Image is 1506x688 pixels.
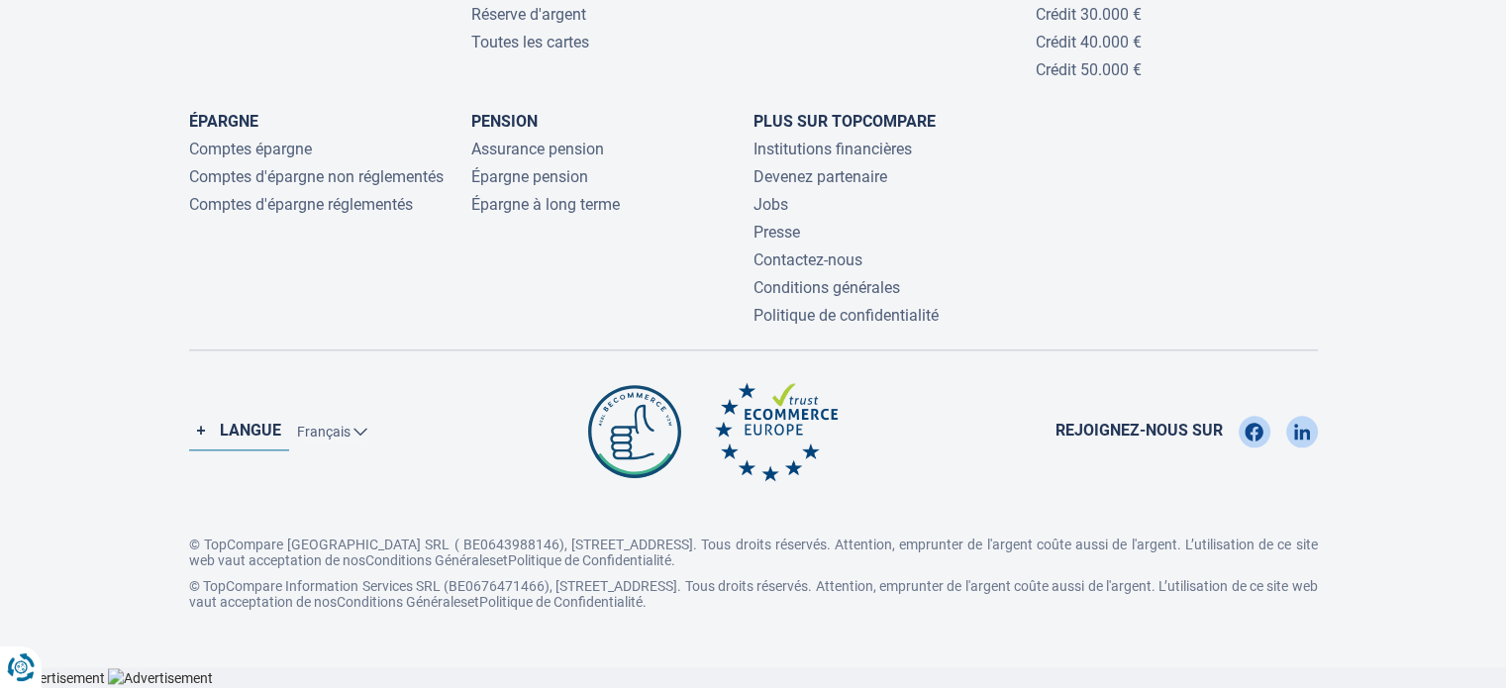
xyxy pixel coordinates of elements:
[189,521,1318,568] p: © TopCompare [GEOGRAPHIC_DATA] SRL ( BE0643988146), [STREET_ADDRESS]. Tous droits réservés. Atten...
[715,382,837,481] img: Ecommerce Europe TopCompare
[753,278,900,297] a: Conditions générales
[753,306,939,325] a: Politique de confidentialité
[471,195,620,214] a: Épargne à long terme
[753,250,862,269] a: Contactez-nous
[479,594,643,610] a: Politique de Confidentialité
[1036,33,1142,51] a: Crédit 40.000 €
[1036,5,1142,24] a: Crédit 30.000 €
[108,668,213,688] img: Advertisement
[753,223,800,242] a: Presse
[753,140,912,158] a: Institutions financières
[471,33,589,51] a: Toutes les cartes
[365,552,496,568] a: Conditions Générales
[1055,420,1223,442] span: Rejoignez-nous sur
[189,412,289,451] label: Langue
[189,578,1318,610] p: © TopCompare Information Services SRL (BE0676471466), [STREET_ADDRESS]. Tous droits réservés. Att...
[337,594,467,610] a: Conditions Générales
[1036,60,1142,79] a: Crédit 50.000 €
[189,167,444,186] a: Comptes d'épargne non réglementés
[189,195,413,214] a: Comptes d'épargne réglementés
[753,112,936,131] a: Plus sur TopCompare
[1245,416,1263,447] img: Facebook TopCompare
[189,112,258,131] a: Épargne
[1294,416,1310,447] img: LinkedIn TopCompare
[471,140,604,158] a: Assurance pension
[471,112,538,131] a: Pension
[584,382,685,481] img: Be commerce TopCompare
[753,167,887,186] a: Devenez partenaire
[508,552,671,568] a: Politique de Confidentialité
[471,167,588,186] a: Épargne pension
[471,5,586,24] a: Réserve d'argent
[753,195,788,214] a: Jobs
[189,140,312,158] a: Comptes épargne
